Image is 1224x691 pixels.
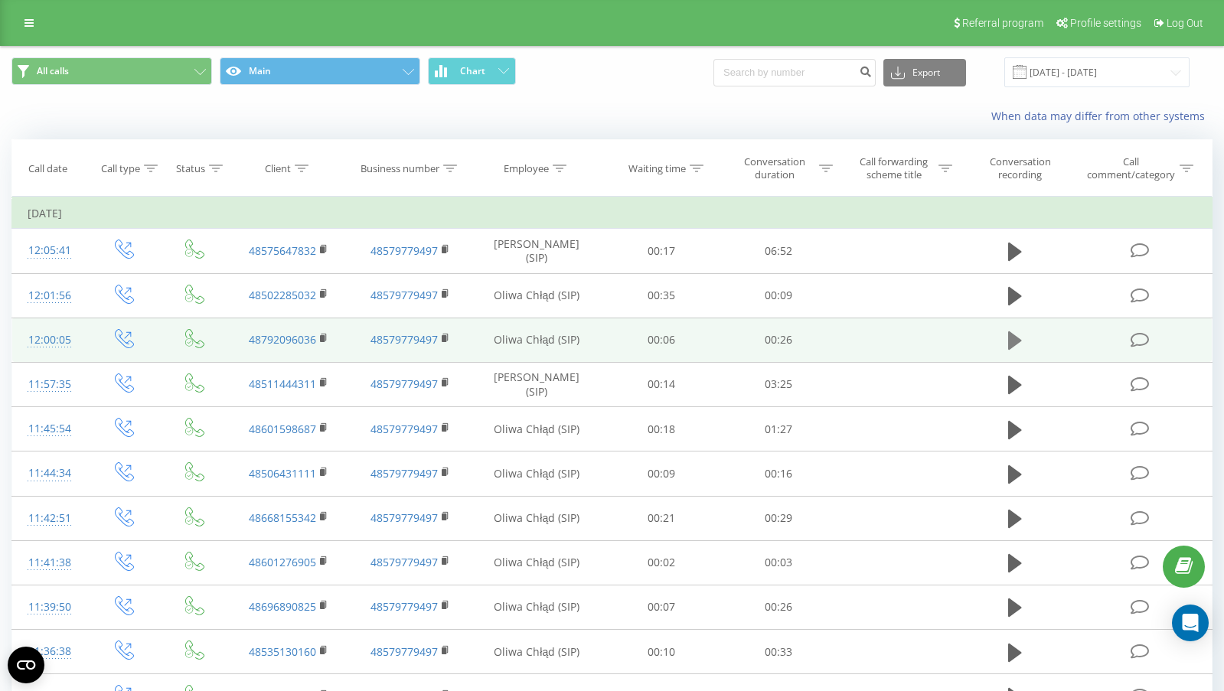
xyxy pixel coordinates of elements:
div: 11:36:38 [28,637,71,667]
td: Oliwa Chłąd (SIP) [472,540,602,585]
div: Status [176,162,205,175]
input: Search by number [713,59,876,86]
td: 00:09 [720,273,837,318]
div: Conversation recording [973,155,1068,181]
td: Oliwa Chłąd (SIP) [472,318,602,362]
td: Oliwa Chłąd (SIP) [472,407,602,451]
td: 00:26 [720,318,837,362]
a: 48579779497 [370,466,438,481]
a: 48579779497 [370,332,438,347]
a: 48601598687 [249,422,316,436]
td: 00:33 [720,630,837,674]
div: Open Intercom Messenger [1172,605,1209,641]
td: Oliwa Chłąd (SIP) [472,630,602,674]
td: 00:06 [602,318,720,362]
div: 11:41:38 [28,548,71,578]
td: 00:26 [720,585,837,629]
a: 48506431111 [249,466,316,481]
div: Client [265,162,291,175]
td: [PERSON_NAME] (SIP) [472,229,602,273]
div: Waiting time [628,162,686,175]
td: 00:17 [602,229,720,273]
td: 03:25 [720,362,837,406]
div: Employee [504,162,549,175]
td: 00:14 [602,362,720,406]
td: Oliwa Chłąd (SIP) [472,496,602,540]
span: Profile settings [1070,17,1141,29]
td: 00:07 [602,585,720,629]
a: 48579779497 [370,599,438,614]
a: 48579779497 [370,422,438,436]
a: 48502285032 [249,288,316,302]
a: 48668155342 [249,510,316,525]
a: 48575647832 [249,243,316,258]
a: 48601276905 [249,555,316,569]
td: 00:18 [602,407,720,451]
span: All calls [37,65,69,77]
div: 12:01:56 [28,281,71,311]
div: 11:57:35 [28,370,71,399]
a: 48696890825 [249,599,316,614]
td: 06:52 [720,229,837,273]
a: When data may differ from other systems [991,109,1213,123]
div: Conversation duration [733,155,815,181]
td: 00:10 [602,630,720,674]
div: 12:00:05 [28,325,71,355]
div: 11:45:54 [28,414,71,444]
div: 12:05:41 [28,236,71,266]
a: 48579779497 [370,555,438,569]
button: Main [220,57,420,85]
td: Oliwa Chłąd (SIP) [472,451,602,496]
td: 00:03 [720,540,837,585]
button: Export [883,59,966,86]
td: 00:02 [602,540,720,585]
button: All calls [11,57,212,85]
span: Log Out [1167,17,1203,29]
div: Business number [361,162,439,175]
button: Chart [428,57,516,85]
td: 01:27 [720,407,837,451]
td: 00:29 [720,496,837,540]
a: 48579779497 [370,510,438,525]
div: Call type [101,162,140,175]
td: [DATE] [12,198,1213,229]
div: Call forwarding scheme title [853,155,935,181]
div: Call date [28,162,67,175]
div: 11:42:51 [28,504,71,533]
a: 48792096036 [249,332,316,347]
a: 48579779497 [370,288,438,302]
td: [PERSON_NAME] (SIP) [472,362,602,406]
span: Referral program [962,17,1043,29]
a: 48535130160 [249,644,316,659]
td: 00:16 [720,451,837,496]
td: 00:35 [602,273,720,318]
td: Oliwa Chłąd (SIP) [472,585,602,629]
div: 11:39:50 [28,592,71,622]
button: Open CMP widget [8,647,44,683]
div: 11:44:34 [28,458,71,488]
td: 00:21 [602,496,720,540]
a: 48579779497 [370,376,438,391]
a: 48579779497 [370,243,438,258]
td: 00:09 [602,451,720,496]
span: Chart [460,66,485,77]
a: 48579779497 [370,644,438,659]
div: Call comment/category [1086,155,1176,181]
td: Oliwa Chłąd (SIP) [472,273,602,318]
a: 48511444311 [249,376,316,391]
